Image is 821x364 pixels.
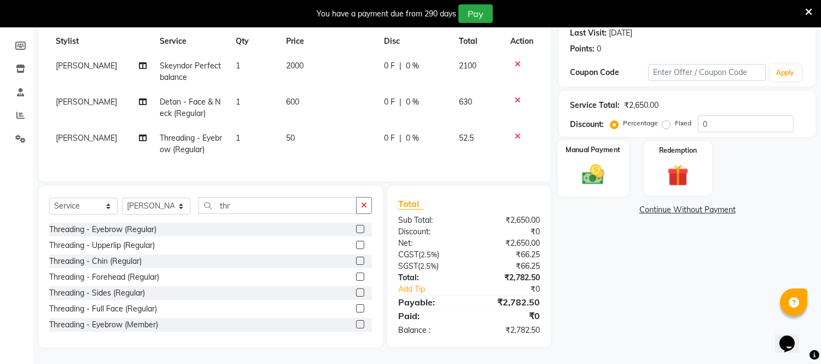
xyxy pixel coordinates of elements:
[504,29,540,54] th: Action
[566,145,621,155] label: Manual Payment
[56,133,117,143] span: [PERSON_NAME]
[624,100,659,111] div: ₹2,650.00
[286,61,304,71] span: 2000
[469,309,549,322] div: ₹0
[199,197,357,214] input: Search or Scan
[49,224,156,235] div: Threading - Eyebrow (Regular)
[459,133,474,143] span: 52.5
[49,256,142,267] div: Threading - Chin (Regular)
[675,118,691,128] label: Fixed
[406,96,419,108] span: 0 %
[384,96,395,108] span: 0 F
[420,262,436,270] span: 2.5%
[775,320,810,353] iframe: chat widget
[597,43,601,55] div: 0
[317,8,456,20] div: You have a payment due from 290 days
[469,238,549,249] div: ₹2,650.00
[384,132,395,144] span: 0 F
[399,60,401,72] span: |
[561,204,813,216] a: Continue Without Payment
[390,215,469,226] div: Sub Total:
[390,272,469,284] div: Total:
[399,132,401,144] span: |
[236,61,240,71] span: 1
[453,29,504,54] th: Total
[469,215,549,226] div: ₹2,650.00
[390,261,469,272] div: ( )
[390,226,469,238] div: Discount:
[469,249,549,261] div: ₹66.25
[623,118,658,128] label: Percentage
[390,309,469,322] div: Paid:
[390,238,469,249] div: Net:
[390,284,482,295] a: Add Tip
[49,303,157,315] div: Threading - Full Face (Regular)
[49,287,145,299] div: Threading - Sides (Regular)
[570,100,620,111] div: Service Total:
[286,97,299,107] span: 600
[399,96,401,108] span: |
[236,97,240,107] span: 1
[229,29,280,54] th: Qty
[469,325,549,336] div: ₹2,782.50
[575,162,612,188] img: _cash.svg
[469,226,549,238] div: ₹0
[280,29,377,54] th: Price
[469,261,549,272] div: ₹66.25
[384,60,395,72] span: 0 F
[570,27,607,39] div: Last Visit:
[570,43,595,55] div: Points:
[398,261,418,271] span: SGST
[154,29,230,54] th: Service
[459,61,477,71] span: 2100
[56,61,117,71] span: [PERSON_NAME]
[49,271,159,283] div: Threading - Forehead (Regular)
[406,60,419,72] span: 0 %
[770,65,801,81] button: Apply
[421,250,437,259] span: 2.5%
[459,97,473,107] span: 630
[49,319,158,331] div: Threading - Eyebrow (Member)
[469,296,549,309] div: ₹2,782.50
[469,272,549,284] div: ₹2,782.50
[160,97,221,118] span: Detan - Face & Neck (Regular)
[390,325,469,336] div: Balance :
[286,133,295,143] span: 50
[390,249,469,261] div: ( )
[398,250,418,259] span: CGST
[56,97,117,107] span: [PERSON_NAME]
[236,133,240,143] span: 1
[570,67,648,78] div: Coupon Code
[661,162,695,189] img: _gift.svg
[570,119,604,130] div: Discount:
[49,29,154,54] th: Stylist
[398,198,423,210] span: Total
[648,64,765,81] input: Enter Offer / Coupon Code
[49,240,155,251] div: Threading - Upperlip (Regular)
[482,284,549,295] div: ₹0
[160,133,223,154] span: Threading - Eyebrow (Regular)
[160,61,222,82] span: Skeyndor Perfect balance
[406,132,419,144] span: 0 %
[458,4,493,23] button: Pay
[609,27,632,39] div: [DATE]
[659,146,697,155] label: Redemption
[390,296,469,309] div: Payable:
[377,29,452,54] th: Disc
